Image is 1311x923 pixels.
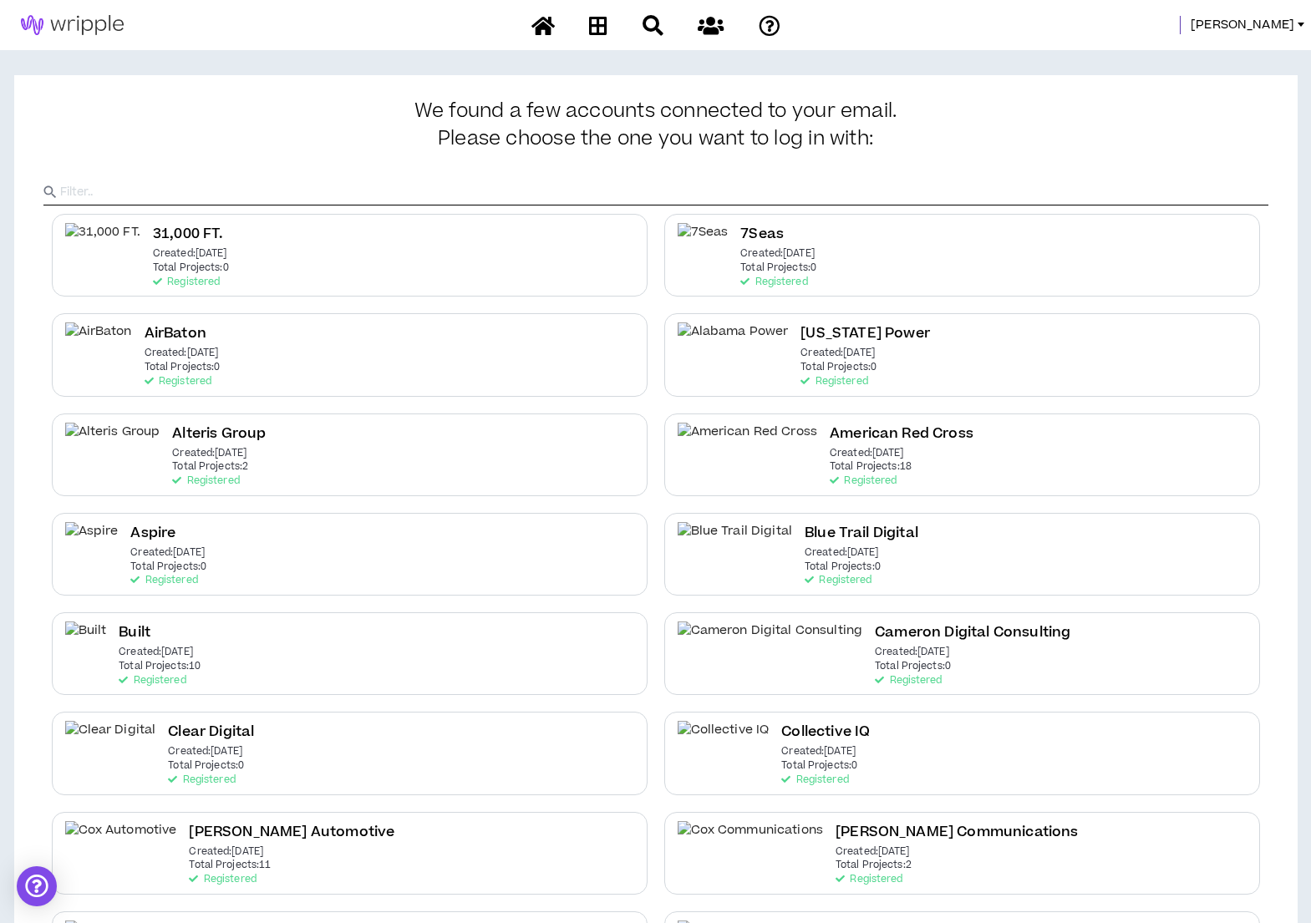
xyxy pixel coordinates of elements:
[172,475,239,487] p: Registered
[875,647,949,658] p: Created: [DATE]
[678,223,729,261] img: 7Seas
[145,347,219,359] p: Created: [DATE]
[830,448,904,459] p: Created: [DATE]
[60,180,1268,205] input: Filter..
[17,866,57,906] div: Open Intercom Messenger
[172,448,246,459] p: Created: [DATE]
[740,262,816,274] p: Total Projects: 0
[145,322,206,345] h2: AirBaton
[805,547,879,559] p: Created: [DATE]
[130,575,197,586] p: Registered
[836,874,902,885] p: Registered
[130,522,175,545] h2: Aspire
[800,322,930,345] h2: [US_STATE] Power
[805,561,881,573] p: Total Projects: 0
[740,276,807,288] p: Registered
[781,774,848,786] p: Registered
[65,322,132,360] img: AirBaton
[153,223,224,246] h2: 31,000 FT.
[43,100,1268,150] h3: We found a few accounts connected to your email.
[830,475,897,487] p: Registered
[800,362,877,373] p: Total Projects: 0
[65,522,119,560] img: Aspire
[678,721,770,758] img: Collective IQ
[65,821,177,859] img: Cox Automotive
[678,821,824,859] img: Cox Communications
[153,248,227,260] p: Created: [DATE]
[875,675,942,687] p: Registered
[740,248,815,260] p: Created: [DATE]
[189,874,256,885] p: Registered
[130,547,205,559] p: Created: [DATE]
[172,423,266,445] h2: Alteris Group
[875,661,951,672] p: Total Projects: 0
[800,376,867,388] p: Registered
[168,760,244,772] p: Total Projects: 0
[65,423,160,460] img: Alteris Group
[65,223,140,261] img: 31,000 FT.
[836,860,912,871] p: Total Projects: 2
[781,760,857,772] p: Total Projects: 0
[189,821,394,844] h2: [PERSON_NAME] Automotive
[830,461,912,473] p: Total Projects: 18
[438,128,873,151] span: Please choose the one you want to log in with:
[168,774,235,786] p: Registered
[119,661,201,672] p: Total Projects: 10
[172,461,248,473] p: Total Projects: 2
[740,223,784,246] h2: 7Seas
[875,621,1070,644] h2: Cameron Digital Consulting
[153,262,229,274] p: Total Projects: 0
[130,561,206,573] p: Total Projects: 0
[189,846,263,858] p: Created: [DATE]
[678,522,793,560] img: Blue Trail Digital
[65,721,156,758] img: Clear Digital
[836,821,1078,844] h2: [PERSON_NAME] Communications
[678,423,818,460] img: American Red Cross
[168,746,242,758] p: Created: [DATE]
[153,276,220,288] p: Registered
[145,376,211,388] p: Registered
[119,675,185,687] p: Registered
[830,423,973,445] h2: American Red Cross
[119,647,193,658] p: Created: [DATE]
[836,846,910,858] p: Created: [DATE]
[189,860,271,871] p: Total Projects: 11
[1191,16,1294,34] span: [PERSON_NAME]
[145,362,221,373] p: Total Projects: 0
[65,621,107,659] img: Built
[805,522,918,545] h2: Blue Trail Digital
[678,621,863,659] img: Cameron Digital Consulting
[119,621,150,644] h2: Built
[678,322,789,360] img: Alabama Power
[168,721,254,743] h2: Clear Digital
[781,746,856,758] p: Created: [DATE]
[805,575,871,586] p: Registered
[800,347,875,359] p: Created: [DATE]
[781,721,870,743] h2: Collective IQ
